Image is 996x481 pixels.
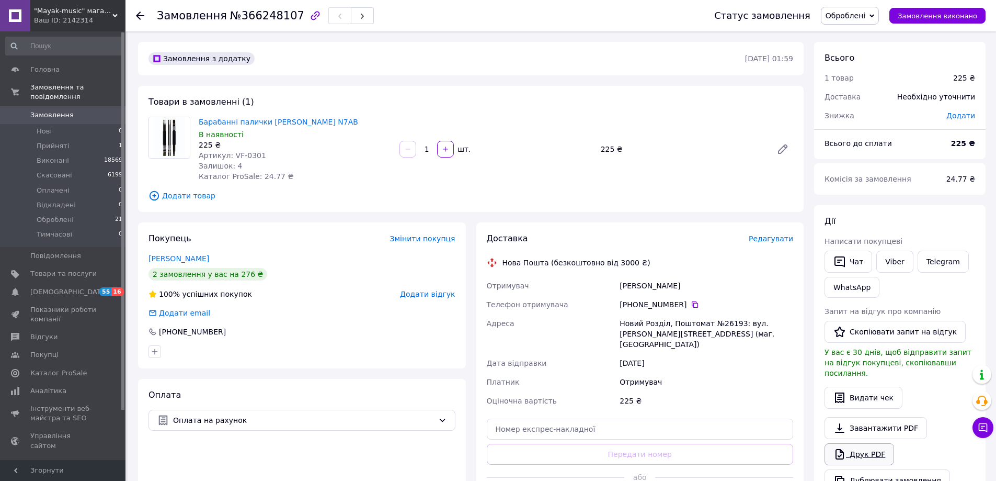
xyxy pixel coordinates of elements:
div: 225 ₴ [617,391,795,410]
span: Оплачені [37,186,70,195]
span: Написати покупцеві [825,237,902,245]
div: 225 ₴ [597,142,768,156]
a: [PERSON_NAME] [148,254,209,263]
span: Платник [487,378,520,386]
span: Оплата на рахунок [173,415,434,426]
span: Телефон отримувача [487,300,568,309]
span: Інструменти веб-майстра та SEO [30,404,97,423]
span: Дата відправки [487,359,547,367]
span: Товари в замовленні (1) [148,97,254,107]
span: 24.77 ₴ [946,175,975,183]
span: 21 [115,215,122,225]
span: Замовлення [157,9,227,22]
time: [DATE] 01:59 [745,54,793,63]
a: Завантажити PDF [825,417,927,439]
button: Чат [825,251,872,273]
img: Барабанні палички Vic Firth N7AB [149,117,190,158]
span: 16 [111,287,123,296]
span: Оплата [148,390,181,400]
span: В наявності [199,130,244,139]
span: Прийняті [37,141,69,151]
span: №366248107 [230,9,304,22]
span: 18569 [104,156,122,165]
div: Замовлення з додатку [148,52,255,65]
span: 55 [99,287,111,296]
span: Замовлення [30,110,74,120]
span: У вас є 30 днів, щоб відправити запит на відгук покупцеві, скопіювавши посилання. [825,348,971,377]
div: [PERSON_NAME] [617,276,795,295]
span: Показники роботи компанії [30,305,97,324]
span: Оброблені [37,215,74,225]
div: Додати email [147,308,211,318]
span: Аналітика [30,386,66,396]
span: Виконані [37,156,69,165]
div: 225 ₴ [199,140,391,150]
a: Друк PDF [825,443,894,465]
span: Адреса [487,319,514,328]
span: 0 [119,186,122,195]
span: Всього до сплати [825,139,892,148]
div: Новий Розділ, Поштомат №26193: вул. [PERSON_NAME][STREET_ADDRESS] (маг. [GEOGRAPHIC_DATA]) [617,314,795,354]
span: Відгуки [30,332,58,342]
span: 6199 [108,171,122,180]
span: 0 [119,200,122,210]
span: Запит на відгук про компанію [825,307,941,316]
span: Замовлення та повідомлення [30,83,125,102]
span: Скасовані [37,171,72,180]
span: Комісія за замовлення [825,175,911,183]
a: Барабанні палички [PERSON_NAME] N7AB [199,118,358,126]
span: Редагувати [749,234,793,243]
span: 1 товар [825,74,854,82]
span: Доставка [825,93,861,101]
div: Необхідно уточнити [891,85,981,108]
a: Редагувати [772,139,793,160]
input: Пошук [5,37,123,55]
span: [DEMOGRAPHIC_DATA] [30,287,108,297]
input: Номер експрес-накладної [487,419,794,440]
span: Управління сайтом [30,431,97,450]
button: Видати чек [825,387,902,409]
span: Отримувач [487,282,529,290]
span: Оброблені [826,12,865,20]
span: Дії [825,216,835,226]
a: Telegram [918,251,969,273]
a: Viber [876,251,913,273]
span: Каталог ProSale: 24.77 ₴ [199,172,293,181]
button: Замовлення виконано [889,8,986,24]
span: Головна [30,65,60,74]
div: Повернутися назад [136,10,144,21]
span: Артикул: VF-0301 [199,151,266,160]
span: Нові [37,127,52,136]
span: Додати товар [148,190,793,202]
span: Знижка [825,111,854,120]
div: успішних покупок [148,289,252,299]
span: Залишок: 4 [199,162,243,170]
span: Додати відгук [400,290,455,298]
span: Замовлення виконано [898,12,977,20]
div: Нова Пошта (безкоштовно від 3000 ₴) [500,258,653,268]
b: 225 ₴ [951,139,975,148]
span: Покупець [148,233,191,243]
div: [PHONE_NUMBER] [158,327,227,337]
span: Всього [825,53,854,63]
span: "Mayak-music" магазин музичних інструментів [34,6,112,16]
div: Отримувач [617,373,795,391]
div: 2 замовлення у вас на 276 ₴ [148,268,267,281]
div: Додати email [158,308,211,318]
span: Доставка [487,233,528,243]
span: Каталог ProSale [30,368,87,378]
span: 0 [119,230,122,239]
span: 100% [159,290,180,298]
span: Додати [946,111,975,120]
span: Тимчасові [37,230,72,239]
span: Змінити покупця [390,234,455,243]
span: Оціночна вартість [487,397,557,405]
div: 225 ₴ [953,73,975,83]
div: Статус замовлення [714,10,810,21]
a: WhatsApp [825,277,879,298]
span: Відкладені [37,200,76,210]
div: Ваш ID: 2142314 [34,16,125,25]
span: Товари та послуги [30,269,97,278]
div: [PHONE_NUMBER] [620,299,793,310]
button: Скопіювати запит на відгук [825,321,966,343]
